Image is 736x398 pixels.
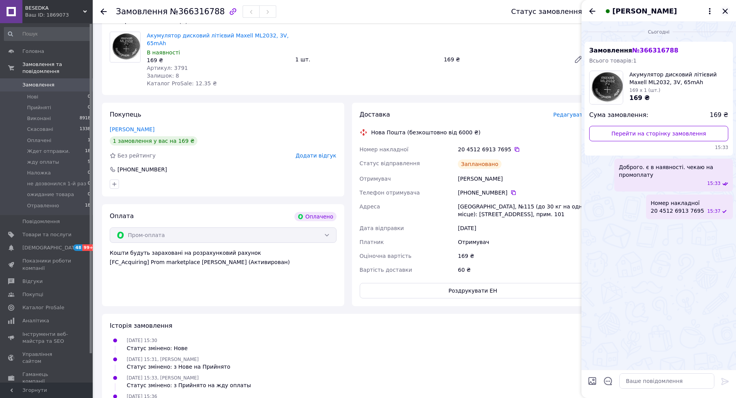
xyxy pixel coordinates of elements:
[571,52,586,67] a: Редагувати
[147,49,180,56] span: В наявності
[589,58,637,64] span: Всього товарів: 1
[360,190,420,196] span: Телефон отримувача
[619,163,728,179] span: Доброго. є в наявності. чекаю на промоплату
[110,17,188,24] span: Товари в замовленні (1)
[117,166,168,173] div: [PHONE_NUMBER]
[645,29,673,36] span: Сьогодні
[22,351,71,365] span: Управління сайтом
[85,148,90,155] span: 18
[629,94,650,102] span: 169 ₴
[88,104,90,111] span: 0
[147,65,188,71] span: Артикул: 3791
[588,7,597,16] button: Назад
[147,32,289,46] a: Акумулятор дисковий літієвий Maxell ML2032, 3V, 65mAh
[360,283,586,298] button: Роздрукувати ЕН
[82,244,95,251] span: 99+
[360,160,420,166] span: Статус відправлення
[22,218,60,225] span: Повідомлення
[456,200,588,221] div: [GEOGRAPHIC_DATA], №115 (до 30 кг на одне місце): [STREET_ADDRESS], прим. 101
[360,239,384,245] span: Платник
[360,267,412,273] span: Вартість доставки
[27,104,51,111] span: Прийняті
[458,189,586,196] div: [PHONE_NUMBER]
[22,48,44,55] span: Головна
[456,263,588,277] div: 60 ₴
[88,159,90,166] span: 5
[27,159,59,166] span: жду оплаты
[110,126,155,132] a: [PERSON_NAME]
[110,212,134,220] span: Оплата
[116,7,168,16] span: Замовлення
[27,169,51,176] span: Наложка
[585,28,733,36] div: 12.10.2025
[511,8,582,15] div: Статус замовлення
[117,152,156,159] span: Без рейтингу
[22,331,71,345] span: Інструменти веб-майстра та SEO
[27,137,51,144] span: Оплачені
[110,32,140,62] img: Акумулятор дисковий літієвий Maxell ML2032, 3V, 65mAh
[589,111,648,120] span: Сума замовлення:
[27,202,59,209] span: Отравленно
[710,111,728,120] span: 169 ₴
[110,322,172,329] span: Історія замовлення
[360,176,391,182] span: Отримувач
[629,88,660,93] span: 169 x 1 (шт.)
[458,159,501,169] div: Заплановано
[127,375,199,381] span: [DATE] 15:33, [PERSON_NAME]
[22,278,42,285] span: Відгуки
[441,54,568,65] div: 169 ₴
[22,244,80,251] span: [DEMOGRAPHIC_DATA]
[27,115,51,122] span: Виконані
[127,363,230,371] div: Статус змінено: з Нове на Прийнято
[80,126,90,133] span: 1338
[707,208,721,215] span: 15:37 12.10.2025
[27,191,74,198] span: ожидание товара
[110,136,197,146] div: 1 замовлення у вас на 169 ₴
[589,144,728,151] span: 15:33 12.10.2025
[292,54,440,65] div: 1 шт.
[553,112,586,118] span: Редагувати
[360,225,404,231] span: Дата відправки
[296,152,336,159] span: Додати відгук
[360,111,390,118] span: Доставка
[629,71,728,86] span: Акумулятор дисковий літієвий Maxell ML2032, 3V, 65mAh
[360,203,380,210] span: Адреса
[170,7,225,16] span: №366316788
[100,8,107,15] div: Повернутися назад
[110,111,141,118] span: Покупець
[88,93,90,100] span: 0
[456,235,588,249] div: Отримувач
[360,146,409,152] span: Номер накладної
[22,81,54,88] span: Замовлення
[707,180,721,187] span: 15:33 12.10.2025
[147,80,217,86] span: Каталог ProSale: 12.35 ₴
[127,357,199,362] span: [DATE] 15:31, [PERSON_NAME]
[22,257,71,271] span: Показники роботи компанії
[22,231,71,238] span: Товари та послуги
[589,126,728,141] a: Перейти на сторінку замовлення
[651,199,704,215] span: Номер накладної 20 4512 6913 7695
[369,129,483,136] div: Нова Пошта (безкоштовно від 6000 ₴)
[25,12,93,19] div: Ваш ID: 1869073
[603,376,613,386] button: Відкрити шаблони відповідей
[294,212,336,221] div: Оплачено
[22,317,49,324] span: Аналітика
[73,244,82,251] span: 48
[22,291,43,298] span: Покупці
[4,27,91,41] input: Пошук
[456,172,588,186] div: [PERSON_NAME]
[27,148,70,155] span: Ждет отправки.
[456,249,588,263] div: 169 ₴
[88,169,90,176] span: 0
[612,6,677,16] span: [PERSON_NAME]
[721,7,730,16] button: Закрити
[590,71,623,104] img: 3387809474_w100_h100_akkumulyator-diskovyj-litievyj.jpg
[632,47,678,54] span: № 366316788
[110,249,337,266] div: Кошти будуть зараховані на розрахунковий рахунок
[127,338,157,343] span: [DATE] 15:30
[603,6,714,16] button: [PERSON_NAME]
[127,344,188,352] div: Статус змінено: Нове
[127,381,251,389] div: Статус змінено: з Прийнято на жду оплаты
[27,126,53,133] span: Скасовані
[25,5,83,12] span: BESEDKA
